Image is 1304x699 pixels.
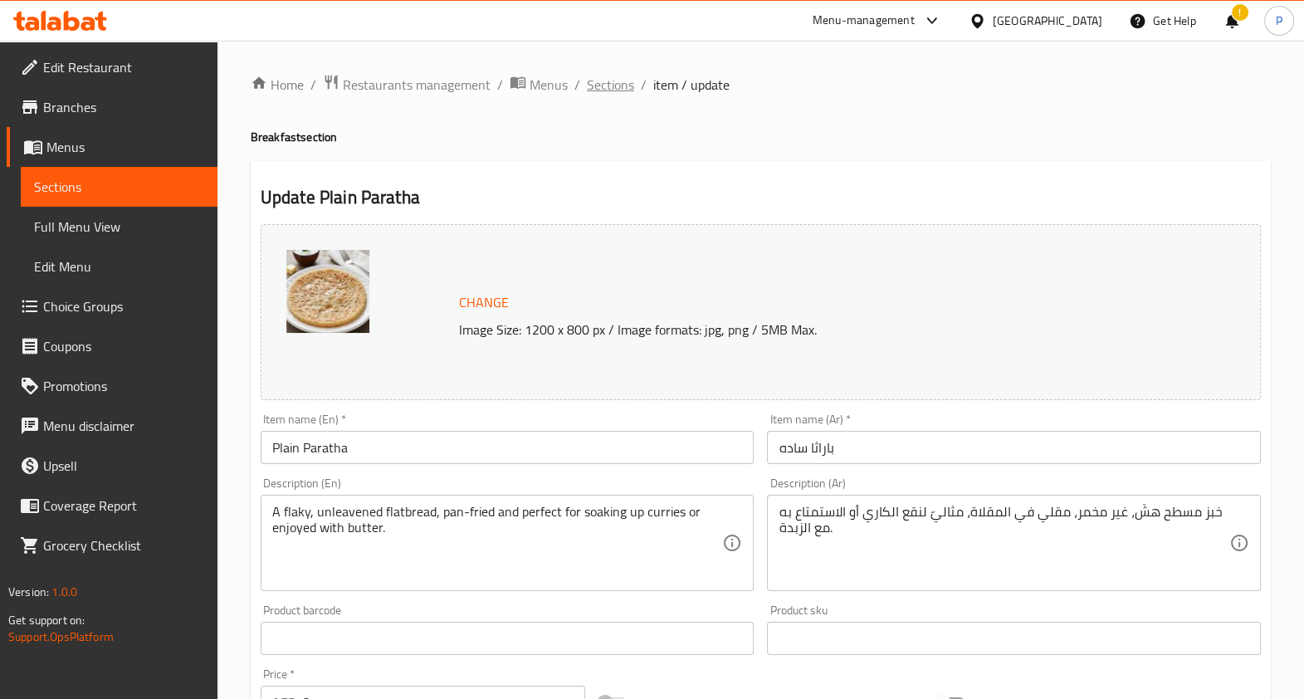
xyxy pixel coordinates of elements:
a: Restaurants management [323,74,491,95]
h4: Breakfast section [251,129,1271,145]
span: Promotions [43,376,204,396]
span: 1.0.0 [51,581,77,603]
a: Menu disclaimer [7,406,217,446]
div: Menu-management [813,11,915,31]
a: Menus [7,127,217,167]
a: Choice Groups [7,286,217,326]
a: Promotions [7,366,217,406]
a: Menus [510,74,568,95]
li: / [574,75,580,95]
span: Restaurants management [343,75,491,95]
a: Edit Menu [21,247,217,286]
span: Grocery Checklist [43,535,204,555]
a: Upsell [7,446,217,486]
nav: breadcrumb [251,74,1271,95]
input: Please enter product barcode [261,622,755,655]
h2: Update Plain Paratha [261,185,1261,210]
div: [GEOGRAPHIC_DATA] [993,12,1102,30]
a: Sections [21,167,217,207]
p: Image Size: 1200 x 800 px / Image formats: jpg, png / 5MB Max. [452,320,1164,340]
span: Change [459,291,509,315]
span: Menus [530,75,568,95]
textarea: A flaky, unleavened flatbread, pan-fried and perfect for soaking up curries or enjoyed with butter. [272,504,723,583]
span: Version: [8,581,49,603]
span: Upsell [43,456,204,476]
li: / [497,75,503,95]
a: Grocery Checklist [7,525,217,565]
span: Coverage Report [43,496,204,516]
span: Branches [43,97,204,117]
input: Enter name En [261,431,755,464]
textarea: خبز مسطح هشّ، غير مخمر، مقلي في المقلاة، مثاليّ لنقع الكاري أو الاستمتاع به مع الزبدة. [779,504,1229,583]
a: Coverage Report [7,486,217,525]
a: Branches [7,87,217,127]
span: Edit Menu [34,257,204,276]
a: Full Menu View [21,207,217,247]
a: Sections [587,75,634,95]
span: Menus [46,137,204,157]
span: Choice Groups [43,296,204,316]
input: Enter name Ar [767,431,1261,464]
button: Change [452,286,515,320]
span: Full Menu View [34,217,204,237]
span: Get support on: [8,609,85,631]
span: Coupons [43,336,204,356]
span: P [1276,12,1282,30]
img: PLAIN_PARATHA638940694261933737.jpg [286,250,369,333]
span: item / update [653,75,730,95]
span: Sections [34,177,204,197]
span: Menu disclaimer [43,416,204,436]
a: Support.OpsPlatform [8,626,114,648]
a: Coupons [7,326,217,366]
li: / [310,75,316,95]
li: / [641,75,647,95]
input: Please enter product sku [767,622,1261,655]
span: Edit Restaurant [43,57,204,77]
a: Edit Restaurant [7,47,217,87]
a: Home [251,75,304,95]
